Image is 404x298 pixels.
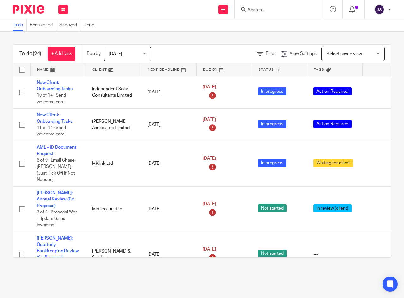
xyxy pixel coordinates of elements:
span: Waiting for client [313,159,353,167]
td: [PERSON_NAME] Associates Limited [86,109,141,141]
a: Done [83,19,97,31]
td: [PERSON_NAME] & Son Ltd [86,232,141,277]
td: [DATE] [141,76,196,109]
span: 6 of 9 · Email Chase, [PERSON_NAME] (Just Tick Off if Not Needed) [37,158,76,182]
span: (24) [33,51,41,56]
span: Action Required [313,87,352,95]
td: MKlink Ltd [86,141,141,187]
span: Not started [258,204,287,212]
input: Search [247,8,304,13]
span: [DATE] [203,117,216,122]
a: [PERSON_NAME]: Annual Review (Go Proposal) [37,191,74,208]
span: 3 of 4 · Proposal Won - Update Sales Invoicing [37,210,78,227]
td: Independent Solar Consultants Limited [86,76,141,109]
img: Pixie [13,5,44,14]
a: New Client: Onboarding Tasks [37,80,73,91]
span: Tags [314,68,324,71]
p: Due by [87,51,101,57]
span: [DATE] [203,202,216,206]
h1: To do [19,51,41,57]
td: [DATE] [141,109,196,141]
div: --- [313,251,356,258]
a: Snoozed [59,19,80,31]
span: In progress [258,159,286,167]
span: [DATE] [203,156,216,161]
span: 11 of 14 · Send welcome card [37,126,66,137]
span: In progress [258,120,286,128]
td: Mimico Limited [86,187,141,232]
span: Action Required [313,120,352,128]
span: 10 of 14 · Send welcome card [37,93,66,104]
span: [DATE] [203,247,216,252]
span: In progress [258,87,286,95]
a: Reassigned [30,19,56,31]
span: Not started [258,250,287,258]
span: In review (client) [313,204,352,212]
td: [DATE] [141,141,196,187]
a: + Add task [48,47,75,61]
span: [DATE] [109,52,122,56]
img: svg%3E [374,4,384,15]
span: Filter [266,51,276,56]
td: [DATE] [141,187,196,232]
a: AML - ID Document Request [37,145,76,156]
span: View Settings [290,51,317,56]
a: [PERSON_NAME]: Quarterly Bookkeeping Review (Go Proposal) [37,236,79,260]
span: Select saved view [327,52,362,56]
a: To do [13,19,27,31]
td: [DATE] [141,232,196,277]
a: New Client: Onboarding Tasks [37,113,73,123]
span: [DATE] [203,85,216,89]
